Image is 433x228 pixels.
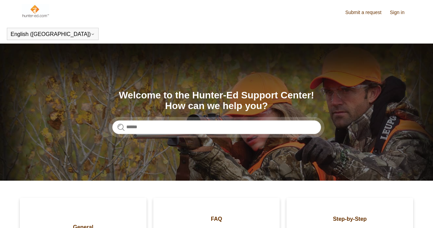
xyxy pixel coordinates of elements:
[22,4,49,18] img: Hunter-Ed Help Center home page
[11,31,95,37] button: English ([GEOGRAPHIC_DATA])
[297,215,403,223] span: Step-by-Step
[389,205,428,223] div: Chat Support
[390,9,411,16] a: Sign in
[164,215,270,223] span: FAQ
[112,90,321,111] h1: Welcome to the Hunter-Ed Support Center! How can we help you?
[112,120,321,134] input: Search
[345,9,389,16] a: Submit a request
